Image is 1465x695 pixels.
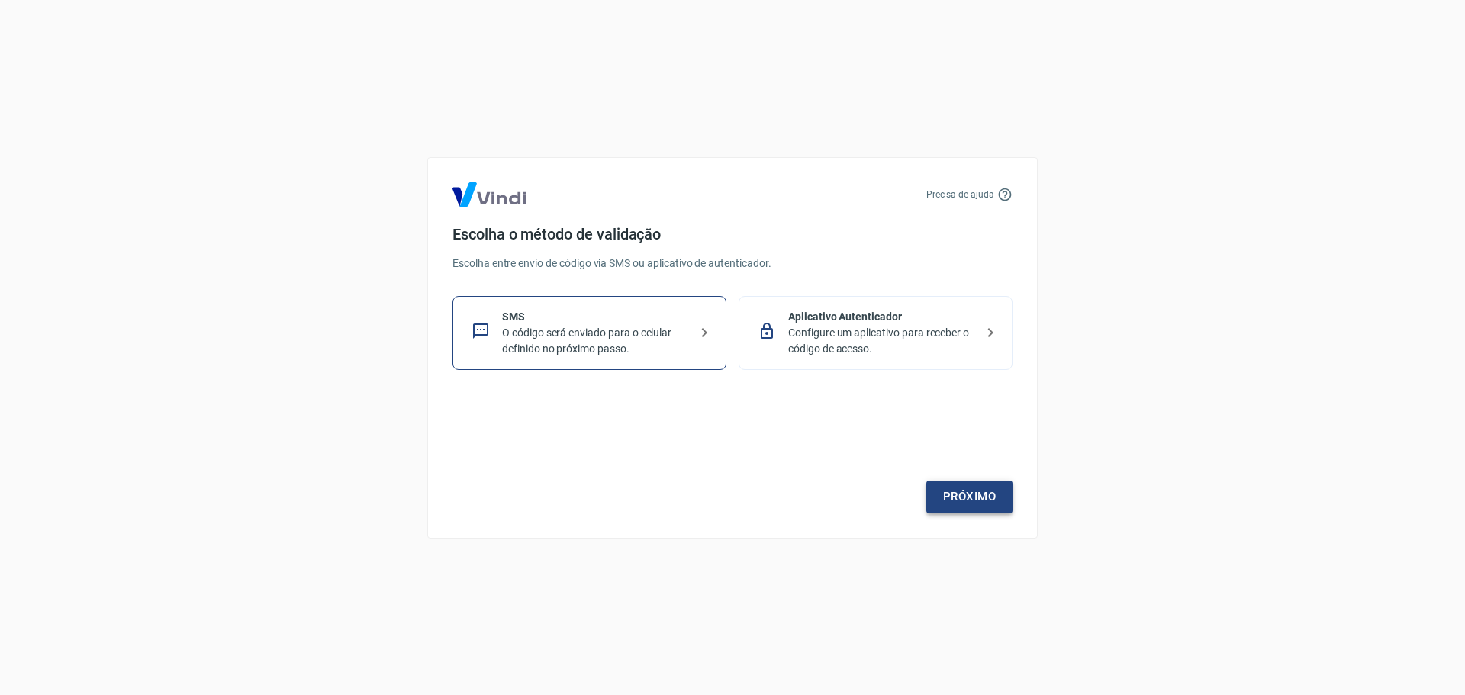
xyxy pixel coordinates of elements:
[452,182,526,207] img: Logo Vind
[739,296,1013,370] div: Aplicativo AutenticadorConfigure um aplicativo para receber o código de acesso.
[788,309,975,325] p: Aplicativo Autenticador
[502,325,689,357] p: O código será enviado para o celular definido no próximo passo.
[926,188,994,201] p: Precisa de ajuda
[452,225,1013,243] h4: Escolha o método de validação
[452,256,1013,272] p: Escolha entre envio de código via SMS ou aplicativo de autenticador.
[788,325,975,357] p: Configure um aplicativo para receber o código de acesso.
[502,309,689,325] p: SMS
[926,481,1013,513] a: Próximo
[452,296,726,370] div: SMSO código será enviado para o celular definido no próximo passo.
